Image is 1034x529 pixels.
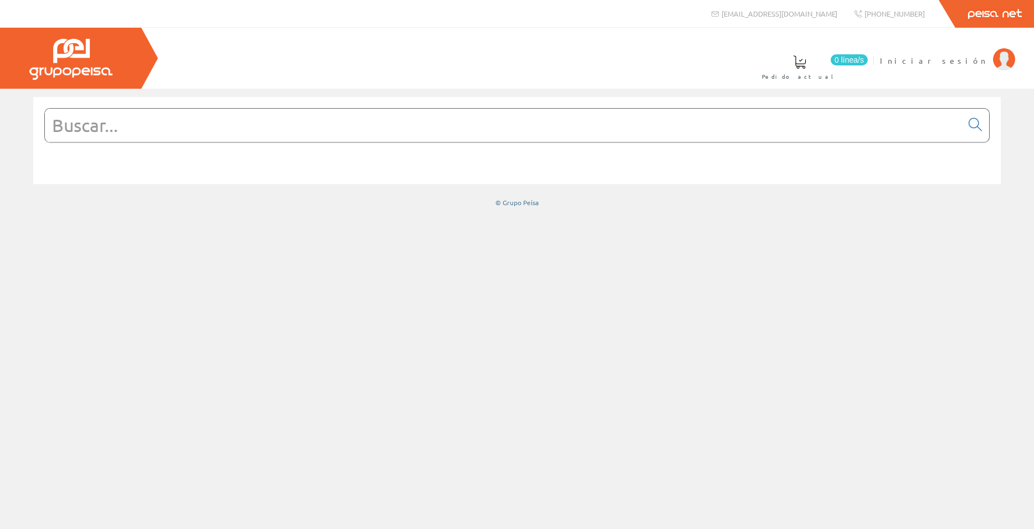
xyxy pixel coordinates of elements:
a: Iniciar sesión [880,46,1015,57]
input: Buscar... [45,109,962,142]
span: Pedido actual [762,71,837,82]
span: Iniciar sesión [880,55,987,66]
span: [EMAIL_ADDRESS][DOMAIN_NAME] [721,9,837,18]
span: [PHONE_NUMBER] [864,9,925,18]
div: © Grupo Peisa [33,198,1001,207]
span: 0 línea/s [831,54,868,65]
img: Grupo Peisa [29,39,112,80]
